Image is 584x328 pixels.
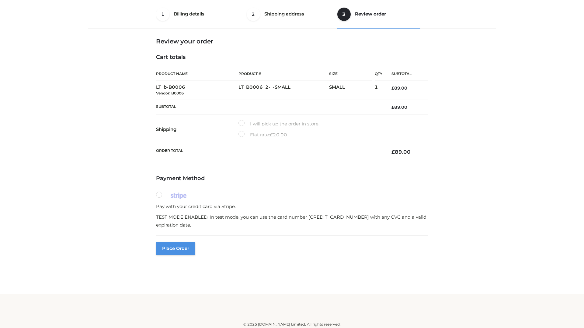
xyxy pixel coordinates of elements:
th: Product Name [156,67,238,81]
span: £ [270,132,273,138]
label: Flat rate: [238,131,287,139]
th: Shipping [156,115,238,144]
p: Pay with your credit card via Stripe. [156,203,428,210]
bdi: 89.00 [391,104,407,110]
th: Order Total [156,144,382,160]
span: £ [391,149,395,155]
p: TEST MODE ENABLED. In test mode, you can use the card number [CREDIT_CARD_NUMBER] with any CVC an... [156,213,428,229]
small: Vendor: B0006 [156,91,184,95]
h4: Payment Method [156,175,428,182]
td: SMALL [329,81,375,100]
bdi: 89.00 [391,149,411,155]
th: Qty [375,67,382,81]
div: © 2025 [DOMAIN_NAME] Limited. All rights reserved. [90,321,494,327]
button: Place order [156,242,195,255]
td: LT_b-B0006 [156,81,238,100]
td: LT_B0006_2-_-SMALL [238,81,329,100]
bdi: 20.00 [270,132,287,138]
th: Subtotal [156,100,382,114]
h3: Review your order [156,38,428,45]
label: I will pick up the order in store. [238,120,319,128]
th: Subtotal [382,67,428,81]
td: 1 [375,81,382,100]
th: Product # [238,67,329,81]
span: £ [391,104,394,110]
th: Size [329,67,372,81]
span: £ [391,85,394,91]
h4: Cart totals [156,54,428,61]
bdi: 89.00 [391,85,407,91]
